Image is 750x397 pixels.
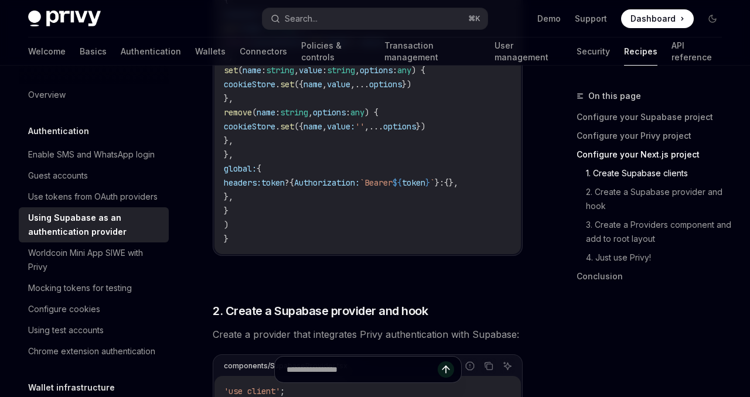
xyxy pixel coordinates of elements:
[224,177,261,188] span: headers:
[416,121,425,132] span: })
[322,79,327,90] span: ,
[397,65,411,76] span: any
[301,37,370,66] a: Policies & controls
[121,37,181,66] a: Authentication
[294,79,304,90] span: ({
[28,11,101,27] img: dark logo
[304,121,322,132] span: name
[313,107,346,118] span: options
[369,121,383,132] span: ...
[402,79,411,90] span: })
[224,107,252,118] span: remove
[280,79,294,90] span: set
[630,13,676,25] span: Dashboard
[243,65,261,76] span: name
[364,121,369,132] span: ,
[257,107,275,118] span: name
[577,267,731,286] a: Conclusion
[213,326,523,343] span: Create a provider that integrates Privy authentication with Supabase:
[224,93,233,104] span: },
[213,303,428,319] span: 2. Create a Supabase provider and hook
[28,302,100,316] div: Configure cookies
[586,215,731,248] a: 3. Create a Providers component and add to root layout
[224,191,233,202] span: },
[671,37,722,66] a: API reference
[350,79,355,90] span: ,
[252,107,257,118] span: (
[224,220,229,230] span: )
[304,79,322,90] span: name
[224,234,229,244] span: }
[383,121,416,132] span: options
[19,165,169,186] a: Guest accounts
[444,177,458,188] span: {},
[275,121,280,132] span: .
[224,65,238,76] span: set
[289,177,294,188] span: {
[537,13,561,25] a: Demo
[435,177,439,188] span: }
[285,177,289,188] span: ?
[577,126,731,145] a: Configure your Privy project
[577,37,610,66] a: Security
[280,121,294,132] span: set
[224,79,275,90] span: cookieStore
[360,65,393,76] span: options
[308,107,313,118] span: ,
[350,107,364,118] span: any
[299,65,322,76] span: value
[294,65,299,76] span: ,
[28,169,88,183] div: Guest accounts
[586,164,731,183] a: 1. Create Supabase clients
[19,242,169,278] a: Worldcoin Mini App SIWE with Privy
[262,8,487,29] button: Search...⌘K
[624,37,657,66] a: Recipes
[28,344,155,358] div: Chrome extension authentication
[360,177,393,188] span: `Bearer
[294,121,304,132] span: ({
[411,65,425,76] span: ) {
[439,177,444,188] span: :
[346,107,350,118] span: :
[266,65,294,76] span: string
[327,121,355,132] span: value:
[28,88,66,102] div: Overview
[369,79,402,90] span: options
[355,65,360,76] span: ,
[28,148,155,162] div: Enable SMS and WhatsApp login
[261,65,266,76] span: :
[195,37,226,66] a: Wallets
[393,65,397,76] span: :
[19,186,169,207] a: Use tokens from OAuth providers
[425,177,430,188] span: }
[224,121,275,132] span: cookieStore
[28,381,115,395] h5: Wallet infrastructure
[28,246,162,274] div: Worldcoin Mini App SIWE with Privy
[19,84,169,105] a: Overview
[495,37,562,66] a: User management
[19,341,169,362] a: Chrome extension authentication
[438,361,454,378] button: Send message
[257,163,261,174] span: {
[19,299,169,320] a: Configure cookies
[28,211,162,239] div: Using Supabase as an authentication provider
[577,145,731,164] a: Configure your Next.js project
[294,177,360,188] span: Authorization:
[393,177,402,188] span: ${
[224,163,257,174] span: global:
[586,248,731,267] a: 4. Just use Privy!
[261,177,285,188] span: token
[28,323,104,337] div: Using test accounts
[322,121,327,132] span: ,
[28,281,132,295] div: Mocking tokens for testing
[28,124,89,138] h5: Authentication
[280,107,308,118] span: string
[384,37,480,66] a: Transaction management
[703,9,722,28] button: Toggle dark mode
[355,79,369,90] span: ...
[621,9,694,28] a: Dashboard
[28,37,66,66] a: Welcome
[80,37,107,66] a: Basics
[28,190,158,204] div: Use tokens from OAuth providers
[19,320,169,341] a: Using test accounts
